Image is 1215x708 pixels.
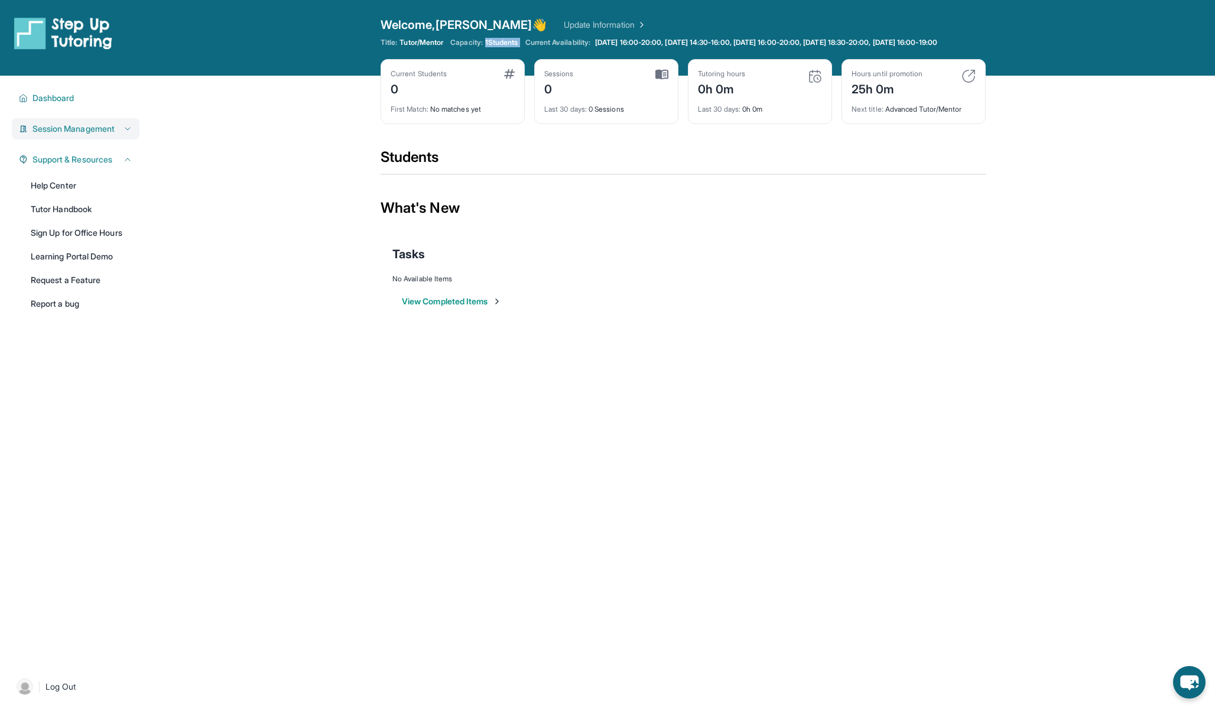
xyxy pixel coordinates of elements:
span: Capacity: [450,38,483,47]
a: [DATE] 16:00-20:00, [DATE] 14:30-16:00, [DATE] 16:00-20:00, [DATE] 18:30-20:00, [DATE] 16:00-19:00 [593,38,940,47]
span: First Match : [391,105,428,113]
div: Sessions [544,69,574,79]
span: [DATE] 16:00-20:00, [DATE] 14:30-16:00, [DATE] 16:00-20:00, [DATE] 18:30-20:00, [DATE] 16:00-19:00 [595,38,937,47]
div: 0h 0m [698,98,822,114]
div: 0 [544,79,574,98]
img: user-img [17,678,33,695]
img: Chevron Right [635,19,647,31]
div: Hours until promotion [852,69,922,79]
button: Dashboard [28,92,132,104]
span: | [38,680,41,694]
span: Dashboard [33,92,74,104]
img: card [961,69,976,83]
div: 0 Sessions [544,98,668,114]
a: Request a Feature [24,269,139,291]
button: chat-button [1173,666,1206,699]
a: Tutor Handbook [24,199,139,220]
span: Tasks [392,246,425,262]
span: Current Availability: [525,38,590,47]
span: Next title : [852,105,883,113]
div: 0 [391,79,447,98]
div: What's New [381,182,986,234]
button: View Completed Items [402,295,502,307]
div: Advanced Tutor/Mentor [852,98,976,114]
div: No Available Items [392,274,974,284]
div: Current Students [391,69,447,79]
a: |Log Out [12,674,139,700]
a: Sign Up for Office Hours [24,222,139,243]
div: 25h 0m [852,79,922,98]
a: Update Information [564,19,647,31]
a: Report a bug [24,293,139,314]
span: Session Management [33,123,115,135]
span: Tutor/Mentor [399,38,443,47]
a: Learning Portal Demo [24,246,139,267]
div: Students [381,148,986,174]
div: 0h 0m [698,79,745,98]
img: card [655,69,668,80]
button: Support & Resources [28,154,132,165]
span: Last 30 days : [544,105,587,113]
img: card [504,69,515,79]
span: Support & Resources [33,154,112,165]
button: Session Management [28,123,132,135]
span: Log Out [46,681,76,693]
span: Welcome, [PERSON_NAME] 👋 [381,17,547,33]
img: card [808,69,822,83]
div: No matches yet [391,98,515,114]
span: Last 30 days : [698,105,740,113]
a: Help Center [24,175,139,196]
span: 1 Students [485,38,518,47]
img: logo [14,17,112,50]
span: Title: [381,38,397,47]
div: Tutoring hours [698,69,745,79]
